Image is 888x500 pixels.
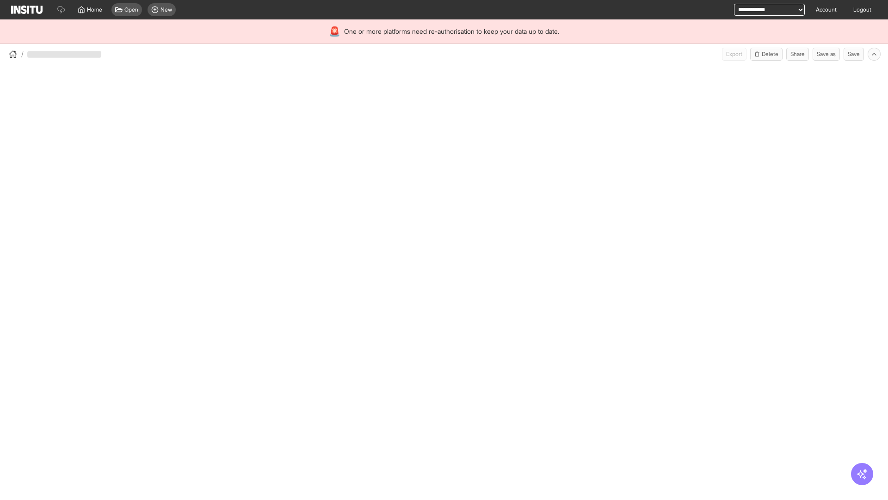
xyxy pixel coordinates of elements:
[87,6,102,13] span: Home
[160,6,172,13] span: New
[786,48,809,61] button: Share
[344,27,559,36] span: One or more platforms need re-authorisation to keep your data up to date.
[11,6,43,14] img: Logo
[722,48,746,61] button: Export
[813,48,840,61] button: Save as
[329,25,340,38] div: 🚨
[844,48,864,61] button: Save
[7,49,24,60] button: /
[750,48,783,61] button: Delete
[722,48,746,61] span: Can currently only export from Insights reports.
[124,6,138,13] span: Open
[21,50,24,59] span: /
